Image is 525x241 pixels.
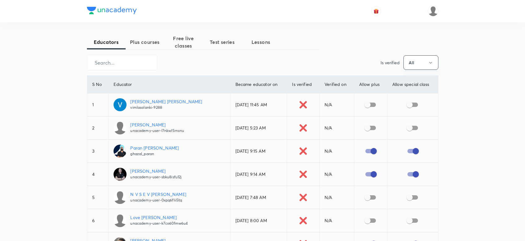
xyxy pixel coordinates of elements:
input: Search... [87,55,157,70]
p: ghazal_paran [130,151,179,157]
p: Paran [PERSON_NAME] [130,145,179,151]
img: Company Logo [87,7,137,14]
p: [PERSON_NAME] [PERSON_NAME] [130,98,202,105]
a: [PERSON_NAME]unacademy-user-sbku8isfu12j [114,168,225,181]
th: S No [87,76,109,93]
th: Verified on [320,76,354,93]
td: N/A [320,209,354,232]
span: Educators [87,38,126,46]
span: Lessons [242,38,280,46]
a: Company Logo [87,7,137,16]
td: [DATE] 9:15 AM [230,140,287,163]
p: vimlasolanki-9288 [130,105,202,110]
th: Allow special class [387,76,438,93]
th: Is verified [287,76,320,93]
td: 1 [87,93,109,116]
td: [DATE] 9:14 AM [230,163,287,186]
p: Is verified [381,59,400,66]
th: Educator [109,76,230,93]
td: [DATE] 11:45 AM [230,93,287,116]
a: Love [PERSON_NAME]unacademy-user-k7co60fmw6u4 [114,214,225,227]
button: avatar [371,6,381,16]
img: avatar [373,8,379,14]
td: N/A [320,163,354,186]
td: [DATE] 7:48 AM [230,186,287,209]
p: Love [PERSON_NAME] [130,214,188,221]
p: unacademy-user-sbku8isfu12j [130,174,182,180]
td: N/A [320,116,354,140]
p: unacademy-user-k7co60fmw6u4 [130,221,188,226]
th: Became educator on [230,76,287,93]
th: Allow plus [354,76,387,93]
button: All [403,55,438,70]
span: Test series [203,38,242,46]
a: [PERSON_NAME] [PERSON_NAME]vimlasolanki-9288 [114,98,225,111]
td: 5 [87,186,109,209]
span: Free live classes [164,35,203,49]
td: [DATE] 5:23 AM [230,116,287,140]
td: 4 [87,163,109,186]
td: N/A [320,140,354,163]
td: N/A [320,93,354,116]
a: Paran [PERSON_NAME]ghazal_paran [114,145,225,158]
td: 6 [87,209,109,232]
img: Shahrukh Ansari [428,6,438,16]
p: [PERSON_NAME] [130,121,184,128]
a: N V S E V [PERSON_NAME]unacademy-user-0xpq6flii5tq [114,191,225,204]
span: Plus courses [126,38,164,46]
td: 3 [87,140,109,163]
p: unacademy-user-0xpq6flii5tq [130,197,186,203]
td: 2 [87,116,109,140]
td: [DATE] 8:00 AM [230,209,287,232]
p: unacademy-user-l7nkwl5rnxnu [130,128,184,133]
p: [PERSON_NAME] [130,168,182,174]
p: N V S E V [PERSON_NAME] [130,191,186,197]
a: [PERSON_NAME]unacademy-user-l7nkwl5rnxnu [114,121,225,134]
td: N/A [320,186,354,209]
